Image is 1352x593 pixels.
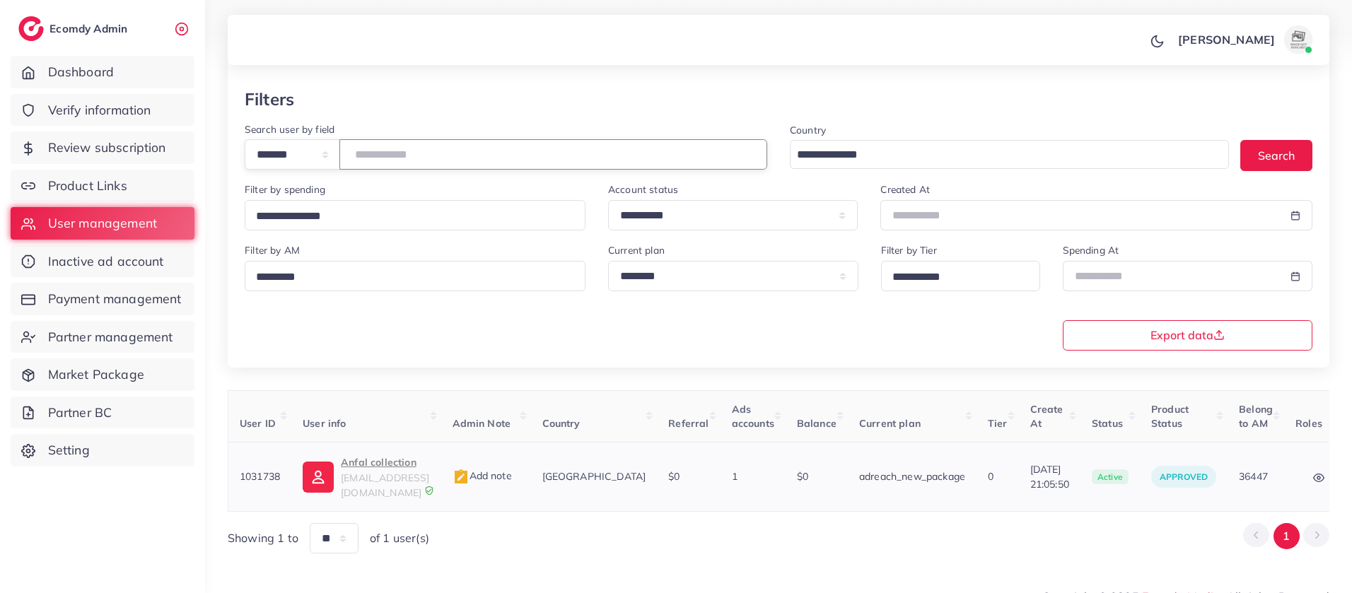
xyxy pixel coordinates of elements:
[48,63,114,81] span: Dashboard
[11,358,194,391] a: Market Package
[11,283,194,315] a: Payment management
[988,417,1008,430] span: Tier
[668,470,680,483] span: $0
[48,139,166,157] span: Review subscription
[48,214,157,233] span: User management
[245,89,294,110] h3: Filters
[1092,469,1129,485] span: active
[1178,31,1275,48] p: [PERSON_NAME]
[49,22,131,35] h2: Ecomdy Admin
[1274,523,1300,549] button: Go to page 1
[11,170,194,202] a: Product Links
[11,207,194,240] a: User management
[11,321,194,353] a: Partner management
[887,266,1022,288] input: Search for option
[881,261,1040,291] div: Search for option
[341,471,429,498] span: [EMAIL_ADDRESS][DOMAIN_NAME]
[453,469,512,482] span: Add note
[18,16,131,41] a: logoEcomdy Admin
[453,469,470,486] img: admin_note.cdd0b510.svg
[48,328,173,346] span: Partner management
[245,261,585,291] div: Search for option
[988,470,993,483] span: 0
[251,206,567,228] input: Search for option
[303,417,346,430] span: User info
[11,245,194,278] a: Inactive ad account
[1284,25,1312,54] img: avatar
[48,177,127,195] span: Product Links
[228,530,298,546] span: Showing 1 to
[240,470,280,483] span: 1031738
[1160,471,1208,482] span: approved
[48,441,90,459] span: Setting
[245,200,585,230] div: Search for option
[732,403,774,430] span: Ads accounts
[668,417,709,430] span: Referral
[48,290,182,308] span: Payment management
[1030,403,1063,430] span: Create At
[341,454,429,471] p: Anfal collection
[1030,462,1069,491] span: [DATE] 21:05:50
[732,470,738,483] span: 1
[245,122,334,136] label: Search user by field
[11,94,194,127] a: Verify information
[11,434,194,466] a: Setting
[1150,329,1225,341] span: Export data
[1239,403,1273,430] span: Belong to AM
[797,470,808,483] span: $0
[303,462,334,493] img: ic-user-info.36bf1079.svg
[18,16,44,41] img: logo
[245,182,325,196] label: Filter by spending
[48,252,164,271] span: Inactive ad account
[11,131,194,164] a: Review subscription
[608,243,665,257] label: Current plan
[453,417,511,430] span: Admin Note
[1151,403,1189,430] span: Product Status
[1239,470,1268,483] span: 36447
[542,417,581,430] span: Country
[245,243,300,257] label: Filter by AM
[1092,417,1123,430] span: Status
[542,470,646,483] span: [GEOGRAPHIC_DATA]
[881,243,937,257] label: Filter by Tier
[792,144,1211,166] input: Search for option
[11,397,194,429] a: Partner BC
[1295,417,1322,430] span: Roles
[1243,523,1329,549] ul: Pagination
[608,182,678,196] label: Account status
[303,454,429,500] a: Anfal collection[EMAIL_ADDRESS][DOMAIN_NAME]
[424,486,434,495] img: 9CAL8B2pu8EFxCJHYAAAAldEVYdGRhdGU6Y3JlYXRlADIwMjItMTItMDlUMDQ6NTg6MzkrMDA6MDBXSlgLAAAAJXRFWHRkYXR...
[1063,320,1313,351] button: Export data
[48,101,151,119] span: Verify information
[859,417,921,430] span: Current plan
[880,182,930,196] label: Created At
[240,417,276,430] span: User ID
[48,404,112,422] span: Partner BC
[370,530,429,546] span: of 1 user(s)
[797,417,837,430] span: Balance
[859,470,965,483] span: adreach_new_package
[11,56,194,88] a: Dashboard
[1063,243,1119,257] label: Spending At
[790,123,826,137] label: Country
[48,365,144,384] span: Market Package
[790,140,1229,169] div: Search for option
[251,266,567,288] input: Search for option
[1170,25,1318,54] a: [PERSON_NAME]avatar
[1240,140,1312,170] button: Search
